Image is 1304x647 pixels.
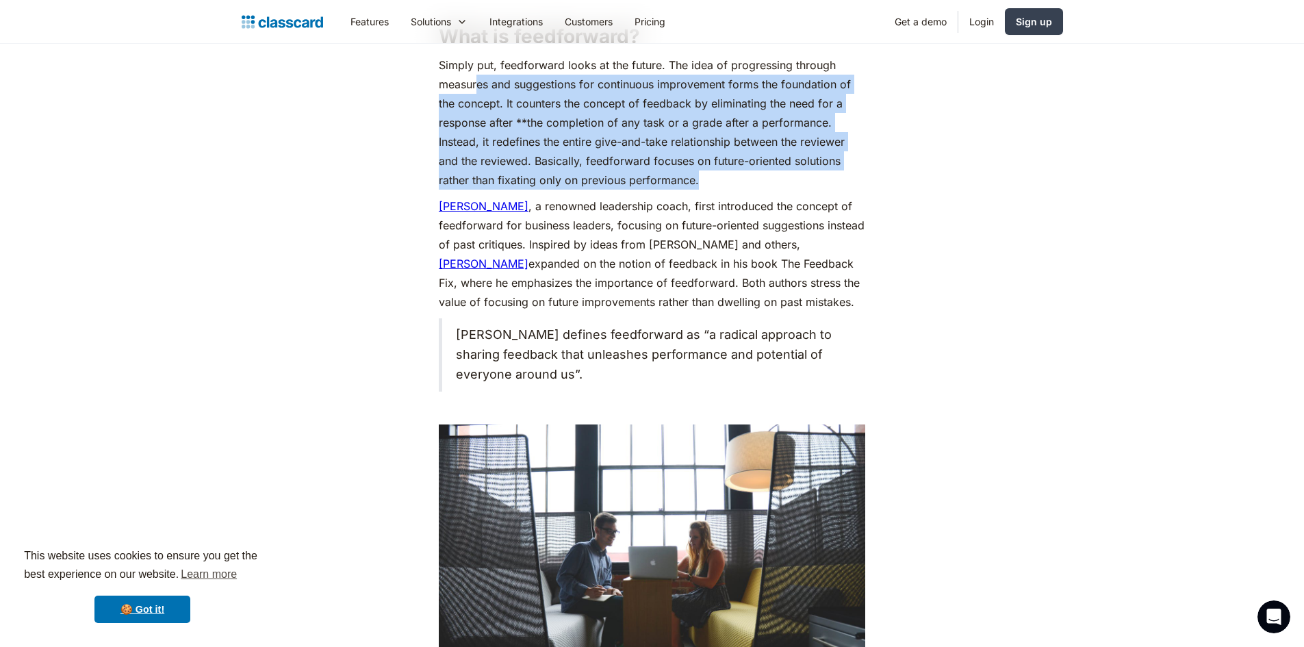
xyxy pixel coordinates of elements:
div: Need help? [14,12,200,23]
p: ‍ [439,398,865,418]
strong: What is feedforward? [439,25,640,48]
a: Get a demo [884,6,958,37]
a: [PERSON_NAME] [439,199,528,213]
a: Sign up [1005,8,1063,35]
div: Sign up [1016,14,1052,29]
a: [PERSON_NAME] [439,257,528,270]
div: Solutions [411,14,451,29]
a: dismiss cookie message [94,596,190,623]
blockquote: [PERSON_NAME] defines feedforward as “a radical approach to sharing feedback that unleashes perfo... [439,318,865,391]
a: Features [340,6,400,37]
p: , a renowned leadership coach, first introduced the concept of feedforward for business leaders, ... [439,196,865,312]
span: This website uses cookies to ensure you get the best experience on our website. [24,548,261,585]
a: Pricing [624,6,676,37]
a: Customers [554,6,624,37]
div: cookieconsent [11,535,274,636]
p: Simply put, feedforward looks at the future. The idea of progressing through measures and suggest... [439,55,865,190]
a: home [242,12,323,31]
a: learn more about cookies [179,564,239,585]
a: Integrations [478,6,554,37]
a: Login [958,6,1005,37]
iframe: Intercom live chat [1257,600,1290,633]
div: Open Intercom Messenger [5,5,240,43]
div: Solutions [400,6,478,37]
div: The team typically replies in under 2m [14,23,200,37]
